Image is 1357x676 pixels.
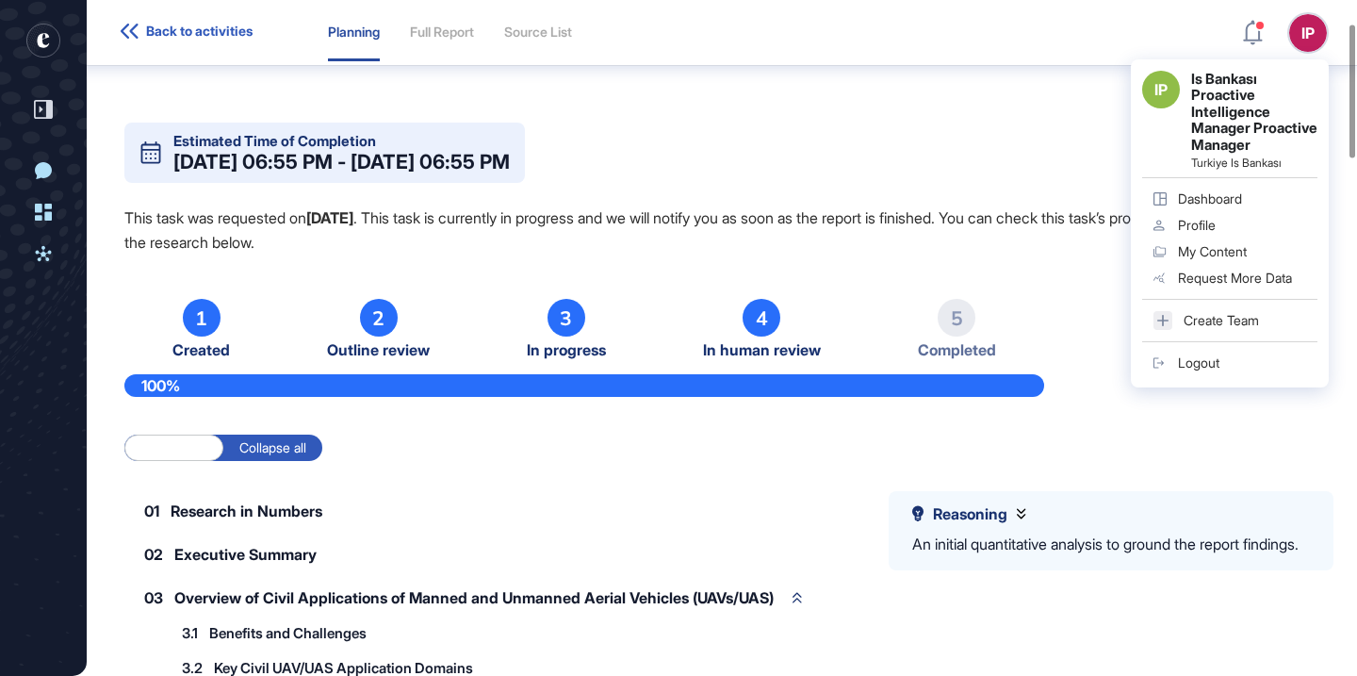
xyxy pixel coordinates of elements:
span: Outline review [327,341,430,359]
span: Back to activities [146,24,253,39]
label: Collapse all [223,435,322,461]
span: In progress [527,341,606,359]
span: Created [172,341,230,359]
span: Benefits and Challenges [209,626,367,640]
strong: [DATE] [306,208,353,227]
div: 3 [548,299,585,337]
span: 03 [144,590,163,605]
span: 01 [144,503,159,519]
a: Back to activities [121,24,253,41]
span: Overview of Civil Applications of Manned and Unmanned Aerial Vehicles (UAVs/UAS) [174,590,774,605]
button: IP [1289,14,1327,52]
div: 5 [938,299,975,337]
span: In human review [703,341,821,359]
div: 1 [183,299,221,337]
div: Planning [328,25,380,41]
p: This task was requested on . This task is currently in progress and we will notify you as soon as... [124,206,1319,255]
div: 100% [124,374,1044,397]
div: Source List [504,25,572,41]
label: Expand all [124,435,223,461]
div: An initial quantitative analysis to ground the report findings. [912,533,1299,557]
div: entrapeer-logo [26,24,60,58]
div: Full Report [410,25,474,41]
div: Estimated Time of Completion [173,134,376,148]
div: [DATE] 06:55 PM - [DATE] 06:55 PM [173,152,510,172]
span: Executive Summary [174,547,317,562]
span: 3.2 [182,661,203,675]
div: 4 [743,299,780,337]
span: Reasoning [933,505,1007,523]
span: Key Civil UAV/UAS Application Domains [214,661,473,675]
span: Completed [918,341,996,359]
div: 2 [360,299,398,337]
span: Research in Numbers [171,503,322,519]
span: 02 [144,547,163,562]
span: 3.1 [182,626,198,640]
